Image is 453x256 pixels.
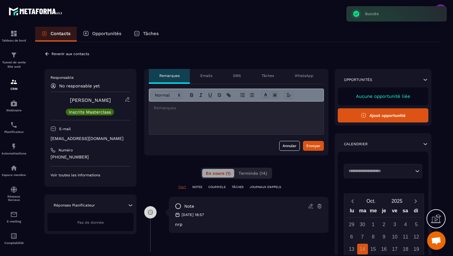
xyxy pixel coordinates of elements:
[368,244,379,254] div: 15
[357,219,368,230] div: 30
[175,222,322,227] p: nrp
[411,219,422,230] div: 5
[279,141,300,151] button: Annuler
[182,212,204,217] p: [DATE] 18:57
[2,25,26,47] a: formationformationTableau de bord
[51,75,130,80] p: Responsable
[411,231,422,242] div: 12
[2,228,26,249] a: accountantaccountantComptabilité
[10,143,18,150] img: automations
[2,173,26,177] p: Espace membre
[2,195,26,202] p: Réseaux Sociaux
[10,232,18,240] img: accountant
[10,78,18,86] img: formation
[128,27,165,42] a: Tâches
[379,231,390,242] div: 9
[262,73,274,78] p: Tâches
[51,136,130,142] p: [EMAIL_ADDRESS][DOMAIN_NAME]
[347,206,357,217] div: lu
[59,148,73,153] p: Numéro
[2,181,26,206] a: social-networksocial-networkRéseaux Sociaux
[200,73,212,78] p: Emails
[410,206,421,217] div: di
[368,231,379,242] div: 8
[2,60,26,69] p: Tunnel de vente Site web
[77,27,128,42] a: Opportunités
[427,231,446,250] div: Ouvrir le chat
[2,130,26,134] p: Planificateur
[384,196,410,206] button: Open years overlay
[400,206,411,217] div: sa
[411,244,422,254] div: 19
[410,197,421,205] button: Next month
[235,169,271,178] button: Terminés (14)
[59,126,71,131] p: E-mail
[69,110,111,114] p: Inscrits Masterclass
[379,244,390,254] div: 16
[368,219,379,230] div: 1
[346,244,357,254] div: 13
[2,220,26,223] p: E-mailing
[239,171,267,176] span: Terminés (14)
[2,138,26,160] a: automationsautomationsAutomatisations
[250,185,281,189] p: JOURNAUX D'APPELS
[390,219,400,230] div: 3
[2,47,26,74] a: formationformationTunnel de vente Site web
[2,206,26,228] a: emailemailE-mailing
[178,185,186,189] p: TOUT
[400,244,411,254] div: 18
[379,219,390,230] div: 2
[2,117,26,138] a: schedulerschedulerPlanificateur
[9,6,64,17] img: logo
[206,171,231,176] span: En cours (1)
[10,186,18,193] img: social-network
[2,39,26,42] p: Tableau de bord
[10,211,18,218] img: email
[295,73,313,78] p: WhatsApp
[2,74,26,95] a: formationformationCRM
[51,31,71,36] p: Contacts
[347,197,358,205] button: Previous month
[346,168,414,174] input: Search for option
[344,77,372,82] p: Opportunités
[2,160,26,181] a: automationsautomationsEspace membre
[357,231,368,242] div: 7
[70,97,111,103] a: [PERSON_NAME]
[2,241,26,245] p: Comptabilité
[389,206,400,217] div: ve
[10,30,18,37] img: formation
[10,51,18,59] img: formation
[202,169,234,178] button: En cours (1)
[143,31,159,36] p: Tâches
[368,206,379,217] div: me
[2,109,26,112] p: Webinaire
[358,196,384,206] button: Open months overlay
[54,203,95,208] p: Réponses Planificateur
[344,142,368,146] p: Calendrier
[10,164,18,172] img: automations
[400,231,411,242] div: 11
[346,219,357,230] div: 29
[51,173,130,178] p: Voir toutes les informations
[232,185,243,189] p: TÂCHES
[400,219,411,230] div: 4
[192,185,202,189] p: NOTES
[2,87,26,90] p: CRM
[10,100,18,107] img: automations
[306,143,320,149] div: Envoyer
[2,95,26,117] a: automationsautomationsWebinaire
[2,152,26,155] p: Automatisations
[390,244,400,254] div: 17
[51,154,130,160] p: [PHONE_NUMBER]
[344,164,422,178] div: Search for option
[303,141,324,151] button: Envoyer
[184,203,194,209] p: note
[59,83,100,88] p: No responsable yet
[338,108,428,122] button: Ajout opportunité
[35,27,77,42] a: Contacts
[233,73,241,78] p: SMS
[159,73,180,78] p: Remarques
[10,121,18,129] img: scheduler
[51,52,89,56] p: Revenir aux contacts
[77,220,104,225] span: Pas de donnée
